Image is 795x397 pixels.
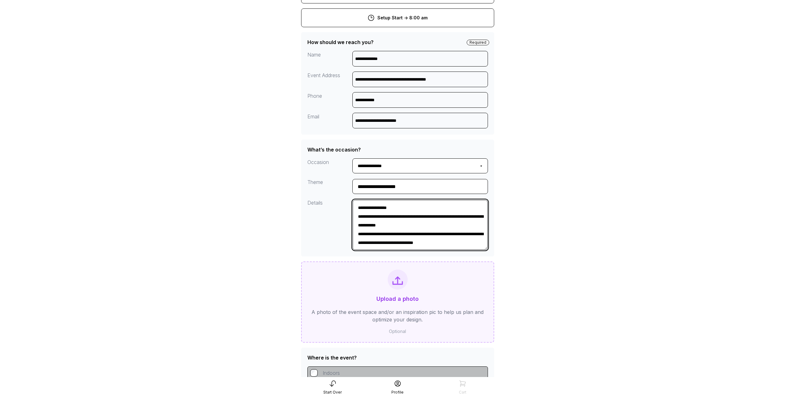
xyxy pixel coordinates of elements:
div: How should we reach you? [307,38,374,46]
div: Event Address [307,72,353,87]
div: Occasion [307,158,353,173]
p: A photo of the event space and/or an inspiration pic to help us plan and optimize your design. [309,308,486,323]
span: Optional [389,328,406,335]
div: Details [307,199,353,250]
div: Cart [459,390,466,395]
div: Theme [307,178,353,194]
div: Email [307,113,353,128]
div: Where is the event? [307,354,357,361]
div: Phone [307,92,353,108]
div: Indoors [307,366,488,380]
div: Start Over [323,390,342,395]
div: Name [307,51,353,67]
div: Required [467,40,489,45]
div: Profile [391,390,404,395]
h2: Upload a photo [376,295,419,303]
div: What’s the occasion? [307,146,361,153]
